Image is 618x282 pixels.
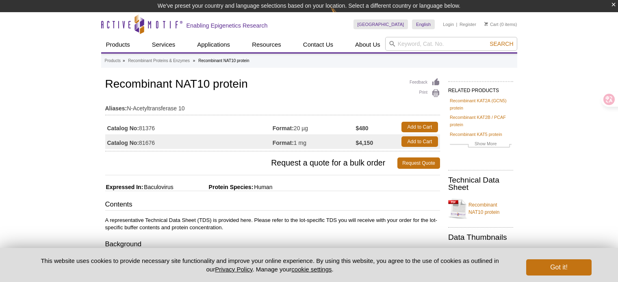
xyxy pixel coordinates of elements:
[128,57,190,65] a: Recombinant Proteins & Enzymes
[448,177,513,191] h2: Technical Data Sheet
[448,234,513,241] h2: Data Thumbnails
[147,37,180,52] a: Services
[143,184,173,190] span: Baculovirus
[253,184,272,190] span: Human
[215,266,252,273] a: Privacy Policy
[410,89,440,98] a: Print
[450,114,512,128] a: Recombinant KAT2B / PCAF protein
[353,19,408,29] a: [GEOGRAPHIC_DATA]
[448,81,513,96] h2: RELATED PRODUCTS
[460,22,476,27] a: Register
[298,37,338,52] a: Contact Us
[198,58,249,63] li: Recombinant NAT10 protein
[456,19,458,29] li: |
[443,22,454,27] a: Login
[175,184,254,190] span: Protein Species:
[450,97,512,112] a: Recombinant KAT2A (GCN5) protein
[397,157,440,169] a: Request Quote
[273,120,356,134] td: 20 µg
[273,125,294,132] strong: Format:
[105,184,143,190] span: Expressed In:
[105,100,440,113] td: N-Acetyltransferase 10
[490,41,513,47] span: Search
[401,122,438,132] a: Add to Cart
[123,58,125,63] li: »
[356,125,368,132] strong: $480
[247,37,286,52] a: Resources
[410,78,440,87] a: Feedback
[186,22,268,29] h2: Enabling Epigenetics Research
[450,140,512,149] a: Show More
[450,131,502,138] a: Recombinant KAT5 protein
[484,22,488,26] img: Your Cart
[385,37,517,51] input: Keyword, Cat. No.
[412,19,435,29] a: English
[273,139,294,146] strong: Format:
[291,266,332,273] button: cookie settings
[193,58,195,63] li: »
[350,37,385,52] a: About Us
[401,136,438,147] a: Add to Cart
[105,57,121,65] a: Products
[105,105,127,112] strong: Aliases:
[107,139,139,146] strong: Catalog No:
[105,157,398,169] span: Request a quote for a bulk order
[105,120,273,134] td: 81376
[484,19,517,29] li: (0 items)
[273,134,356,149] td: 1 mg
[101,37,135,52] a: Products
[105,217,440,231] p: A representative Technical Data Sheet (TDS) is provided here. Please refer to the lot-specific TD...
[105,134,273,149] td: 81676
[526,259,591,276] button: Got it!
[448,196,513,221] a: Recombinant NAT10 protein
[105,200,440,211] h3: Contents
[484,22,499,27] a: Cart
[105,239,440,251] h3: Background
[356,139,373,146] strong: $4,150
[331,6,352,25] img: Change Here
[487,40,516,47] button: Search
[107,125,139,132] strong: Catalog No:
[27,256,513,273] p: This website uses cookies to provide necessary site functionality and improve your online experie...
[192,37,235,52] a: Applications
[105,78,440,92] h1: Recombinant NAT10 protein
